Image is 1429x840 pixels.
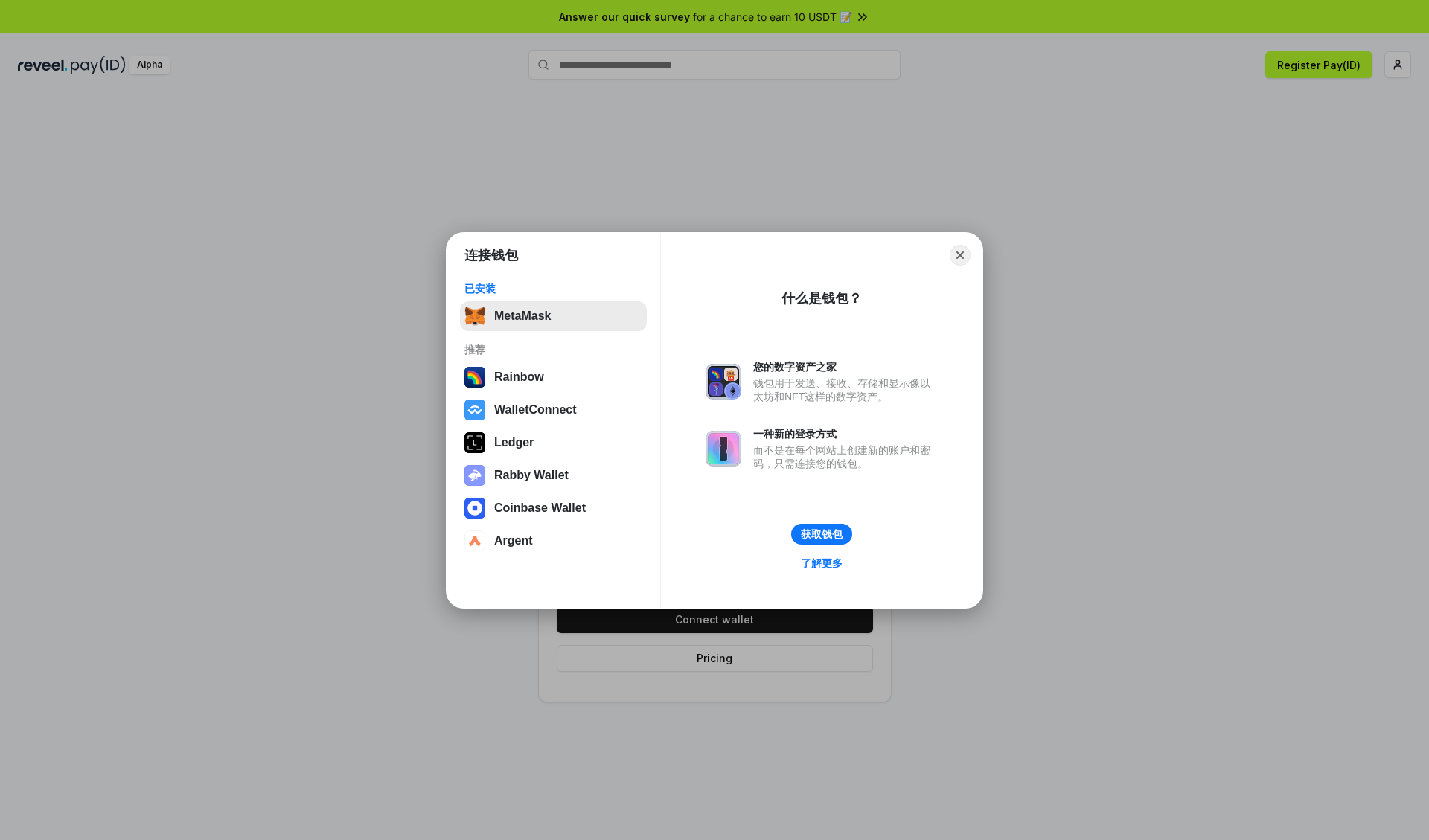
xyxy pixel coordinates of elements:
[706,364,741,400] img: svg+xml,%3Csvg%20xmlns%3D%22http%3A%2F%2Fwww.w3.org%2F2000%2Fsvg%22%20fill%3D%22none%22%20viewBox...
[792,554,851,573] a: 了解更多
[464,498,485,519] img: svg+xml,%3Csvg%20width%3D%2228%22%20height%3D%2228%22%20viewBox%3D%220%200%2028%2028%22%20fill%3D...
[464,367,485,388] img: svg+xml,%3Csvg%20width%3D%22120%22%20height%3D%22120%22%20viewBox%3D%220%200%20120%20120%22%20fil...
[464,530,485,551] img: svg+xml,%3Csvg%20width%3D%2228%22%20height%3D%2228%22%20viewBox%3D%220%200%2028%2028%22%20fill%3D...
[706,431,741,467] img: svg+xml,%3Csvg%20xmlns%3D%22http%3A%2F%2Fwww.w3.org%2F2000%2Fsvg%22%20fill%3D%22none%22%20viewBox...
[494,534,533,548] div: Argent
[464,400,485,420] img: svg+xml,%3Csvg%20width%3D%2228%22%20height%3D%2228%22%20viewBox%3D%220%200%2028%2028%22%20fill%3D...
[494,436,534,449] div: Ledger
[464,432,485,453] img: svg+xml,%3Csvg%20xmlns%3D%22http%3A%2F%2Fwww.w3.org%2F2000%2Fsvg%22%20width%3D%2228%22%20height%3...
[494,371,544,384] div: Rainbow
[781,289,862,307] div: 什么是钱包？
[460,526,647,556] button: Argent
[494,469,569,482] div: Rabby Wallet
[460,395,647,425] button: WalletConnect
[494,501,586,515] div: Coinbase Wallet
[791,524,852,545] button: 获取钱包
[460,428,647,458] button: Ledger
[464,343,642,356] div: 推荐
[464,306,485,327] img: svg+xml,%3Csvg%20fill%3D%22none%22%20height%3D%2233%22%20viewBox%3D%220%200%2035%2033%22%20width%...
[464,282,642,295] div: 已安装
[464,246,518,264] h1: 连接钱包
[801,557,843,570] div: 了解更多
[460,493,647,523] button: Coinbase Wallet
[460,461,647,490] button: Rabby Wallet
[753,360,938,373] div: 您的数字资产之家
[753,376,938,403] div: 钱包用于发送、接收、存储和显示像以太坊和NFT这样的数字资产。
[460,362,647,392] button: Rainbow
[460,301,647,331] button: MetaMask
[753,427,938,440] div: 一种新的登录方式
[494,403,577,417] div: WalletConnect
[494,310,551,323] div: MetaMask
[801,528,843,541] div: 获取钱包
[950,245,971,266] button: Close
[464,465,485,486] img: svg+xml,%3Csvg%20xmlns%3D%22http%3A%2F%2Fwww.w3.org%2F2000%2Fsvg%22%20fill%3D%22none%22%20viewBox...
[753,443,938,470] div: 而不是在每个网站上创建新的账户和密码，只需连接您的钱包。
